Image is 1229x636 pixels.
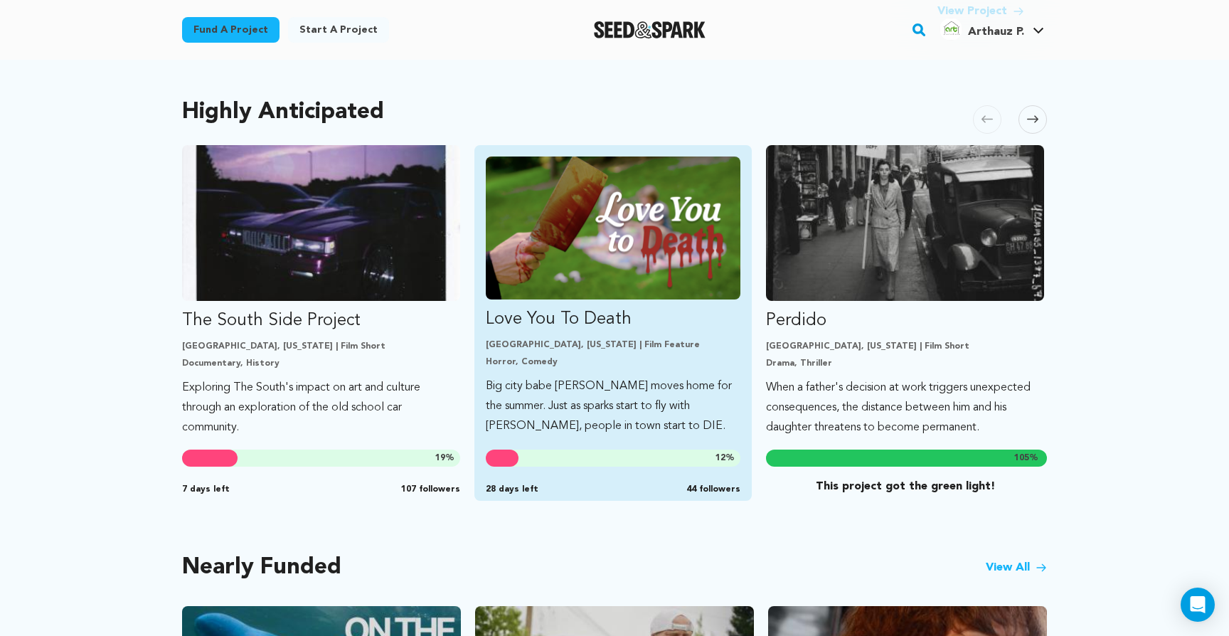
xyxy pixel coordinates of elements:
[182,309,460,332] p: The South Side Project
[940,18,962,41] img: Square%20Logo.jpg
[766,309,1044,332] p: Perdido
[1014,454,1029,462] span: 105
[182,341,460,352] p: [GEOGRAPHIC_DATA], [US_STATE] | Film Short
[486,356,741,368] p: Horror, Comedy
[182,17,280,43] a: Fund a project
[937,15,1047,41] a: Arthauz P.'s Profile
[486,157,741,436] a: Fund Love You To Death
[937,15,1047,45] span: Arthauz P.'s Profile
[594,21,706,38] img: Seed&Spark Logo Dark Mode
[594,21,706,38] a: Seed&Spark Homepage
[968,26,1024,38] span: Arthauz P.
[182,102,384,122] h2: Highly Anticipated
[182,145,460,438] a: Fund The South Side Project
[182,484,230,495] span: 7 days left
[1014,452,1038,464] span: %
[940,18,1024,41] div: Arthauz P.'s Profile
[182,558,341,578] h2: Nearly Funded
[1181,588,1215,622] div: Open Intercom Messenger
[766,341,1044,352] p: [GEOGRAPHIC_DATA], [US_STATE] | Film Short
[766,378,1044,438] p: When a father's decision at work triggers unexpected consequences, the distance between him and h...
[766,478,1044,495] p: This project got the green light!
[486,484,538,495] span: 28 days left
[766,358,1044,369] p: Drama, Thriller
[435,454,445,462] span: 19
[766,145,1044,438] a: Fund Perdido
[486,339,741,351] p: [GEOGRAPHIC_DATA], [US_STATE] | Film Feature
[686,484,740,495] span: 44 followers
[182,378,460,438] p: Exploring The South's impact on art and culture through an exploration of the old school car comm...
[715,452,735,464] span: %
[486,308,741,331] p: Love You To Death
[288,17,389,43] a: Start a project
[986,559,1047,576] a: View All
[715,454,725,462] span: 12
[182,358,460,369] p: Documentary, History
[435,452,454,464] span: %
[401,484,460,495] span: 107 followers
[486,376,741,436] p: Big city babe [PERSON_NAME] moves home for the summer. Just as sparks start to fly with [PERSON_N...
